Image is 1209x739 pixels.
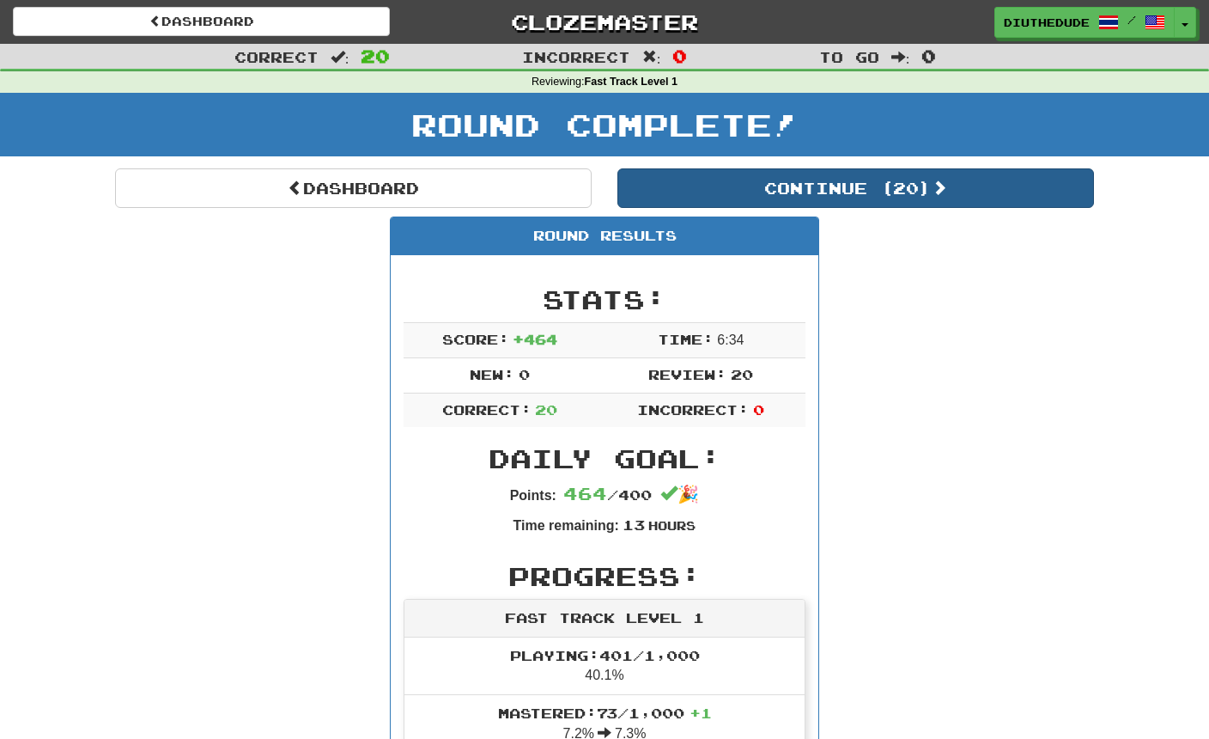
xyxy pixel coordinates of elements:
span: Incorrect: [637,401,749,418]
span: 13 [623,516,645,533]
h2: Stats: [404,285,805,314]
span: 0 [753,401,764,418]
span: : [642,50,661,64]
span: Score: [442,331,509,347]
span: Time: [658,331,714,347]
span: / 400 [563,486,652,503]
div: Fast Track Level 1 [404,600,805,638]
span: 464 [563,483,607,504]
h2: Daily Goal: [404,444,805,473]
span: 🎉 [660,485,699,504]
li: 40.1% [404,638,805,696]
span: 20 [731,366,753,382]
span: To go [819,48,879,65]
a: DiuTheDude / [994,7,1175,38]
a: Dashboard [13,7,390,36]
span: 20 [535,401,557,418]
strong: Points: [510,488,556,503]
a: Clozemaster [416,7,793,37]
div: Round Results [391,217,818,255]
button: Continue (20) [617,168,1094,208]
span: + 464 [513,331,557,347]
span: Correct: [442,401,532,418]
span: / [1127,14,1136,26]
span: Correct [234,48,319,65]
strong: Fast Track Level 1 [585,76,678,88]
span: New: [470,366,514,382]
span: Incorrect [522,48,630,65]
h2: Progress: [404,562,805,590]
strong: Time remaining: [513,518,619,533]
span: Mastered: 73 / 1,000 [498,705,712,721]
span: 6 : 34 [717,333,744,347]
span: 0 [672,46,687,66]
span: + 1 [690,705,712,721]
span: 0 [921,46,936,66]
span: Playing: 401 / 1,000 [510,647,700,663]
span: 0 [519,366,530,382]
span: : [331,50,349,64]
span: DiuTheDude [1004,15,1090,30]
span: : [891,50,910,64]
a: Dashboard [115,168,592,208]
span: 20 [361,46,390,66]
span: Review: [648,366,726,382]
small: Hours [648,518,696,533]
h1: Round Complete! [6,107,1203,142]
